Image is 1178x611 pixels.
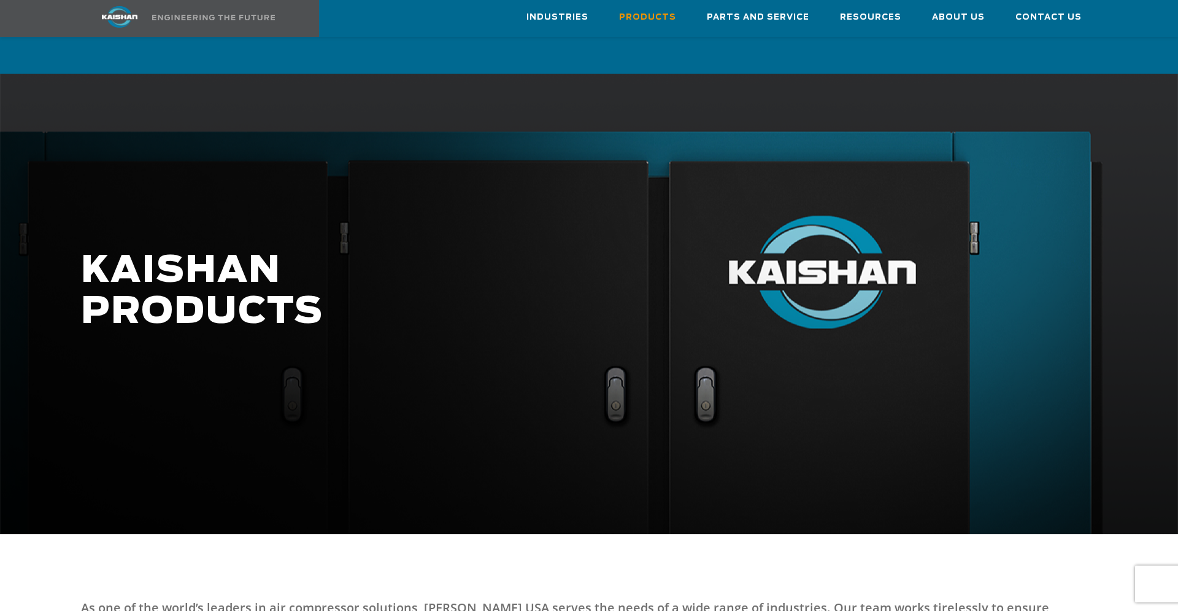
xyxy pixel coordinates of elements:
a: Parts and Service [707,1,809,34]
span: Products [619,10,676,25]
a: Industries [526,1,588,34]
h1: KAISHAN PRODUCTS [81,251,925,333]
img: kaishan logo [74,6,166,28]
a: About Us [932,1,985,34]
span: Parts and Service [707,10,809,25]
span: About Us [932,10,985,25]
span: Contact Us [1015,10,1082,25]
span: Industries [526,10,588,25]
img: Engineering the future [152,15,275,20]
a: Resources [840,1,901,34]
span: Resources [840,10,901,25]
a: Contact Us [1015,1,1082,34]
a: Products [619,1,676,34]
